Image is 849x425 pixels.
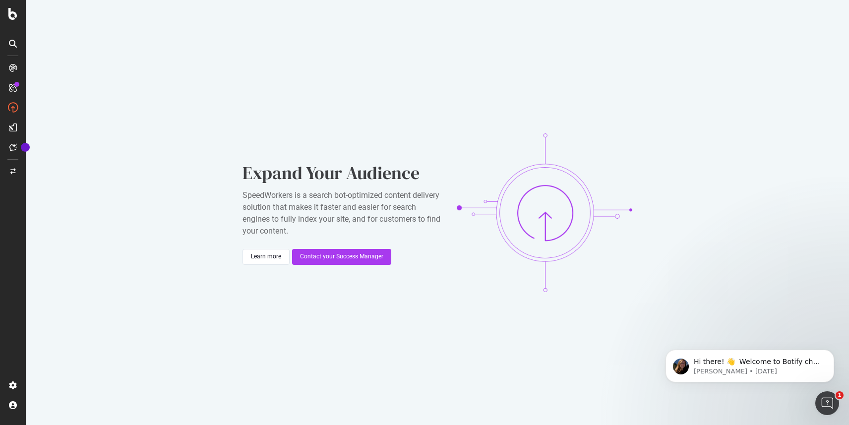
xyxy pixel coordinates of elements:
div: Tooltip anchor [21,143,30,152]
div: Expand Your Audience [243,161,441,185]
button: Learn more [243,249,290,265]
img: CR3pkNoq.png [457,133,632,292]
span: 1 [836,391,844,399]
button: Contact your Success Manager [292,249,391,265]
div: SpeedWorkers is a search bot-optimized content delivery solution that makes it faster and easier ... [243,189,441,237]
div: Contact your Success Manager [300,252,383,261]
iframe: Intercom live chat [815,391,839,415]
div: Learn more [251,252,281,261]
iframe: Intercom notifications message [651,329,849,398]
